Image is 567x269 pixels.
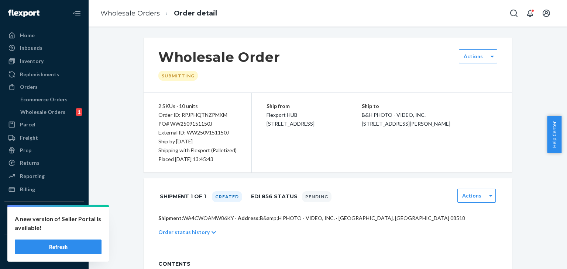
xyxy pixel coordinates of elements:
button: Fast Tags [4,240,84,252]
a: Inbounds [4,42,84,54]
a: Freight [4,132,84,144]
div: Parcel [20,121,35,128]
div: Returns [20,159,39,167]
div: 1 [76,108,82,116]
div: Created [212,191,242,202]
div: Billing [20,186,35,193]
a: Home [4,29,84,41]
button: Integrations [4,207,84,219]
a: Wholesale Orders1 [17,106,85,118]
a: Ecommerce Orders [17,94,85,105]
div: Inventory [20,57,44,65]
label: Actions [464,53,483,60]
a: Add Integration [4,222,84,231]
div: PO# WW2509151150J [158,119,237,128]
a: Reporting [4,170,84,182]
div: Reporting [20,172,45,180]
div: Prep [20,147,31,154]
div: Orders [20,83,38,91]
a: Inventory [4,55,84,67]
a: Orders [4,81,84,93]
a: Add Fast Tag [4,255,84,264]
p: Shipping with Flexport (Palletized) [158,146,237,155]
div: Inbounds [20,44,42,52]
span: Flexport HUB [STREET_ADDRESS] [267,112,315,127]
a: Wholesale Orders [100,9,160,17]
div: Replenishments [20,71,59,78]
span: B&H PHOTO - VIDEO, INC. [STREET_ADDRESS][PERSON_NAME] [362,112,450,127]
a: Returns [4,157,84,169]
button: Close Navigation [69,6,84,21]
h1: Shipment 1 of 1 [160,189,206,204]
div: Submitting [158,71,198,81]
a: Replenishments [4,69,84,80]
button: Refresh [15,240,102,254]
p: Order status history [158,228,210,236]
span: Address: [238,215,260,221]
button: Open notifications [523,6,537,21]
div: Order ID: RPJPHQTNZPMXM [158,111,237,119]
h1: Wholesale Order [158,49,280,65]
div: Ecommerce Orders [20,96,68,103]
div: External ID: WW2509151150J [158,128,237,137]
a: Billing [4,184,84,195]
div: Wholesale Orders [20,108,65,116]
a: Order detail [174,9,217,17]
div: Pending [302,191,331,202]
button: Open Search Box [506,6,521,21]
div: Freight [20,134,38,142]
button: Open account menu [539,6,554,21]
a: Prep [4,144,84,156]
span: Shipment: [158,215,183,221]
p: A new version of Seller Portal is available! [15,214,102,232]
span: CONTENTS [158,260,497,268]
p: WA4CWOAMW86KY · B&amp;H PHOTO - VIDEO, INC. · [GEOGRAPHIC_DATA], [GEOGRAPHIC_DATA] 08518 [158,214,497,222]
button: Help Center [547,116,561,153]
p: Ship to [362,102,498,111]
ol: breadcrumbs [94,3,223,24]
p: Ship by [DATE] [158,137,237,146]
div: Placed [DATE] 13:45:43 [158,155,237,164]
img: Flexport logo [8,10,39,17]
a: Parcel [4,119,84,130]
label: Actions [462,192,481,199]
h1: EDI 856 Status [251,189,298,204]
p: Ship from [267,102,362,111]
div: Home [20,32,35,39]
div: 2 SKUs · 10 units [158,102,237,111]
